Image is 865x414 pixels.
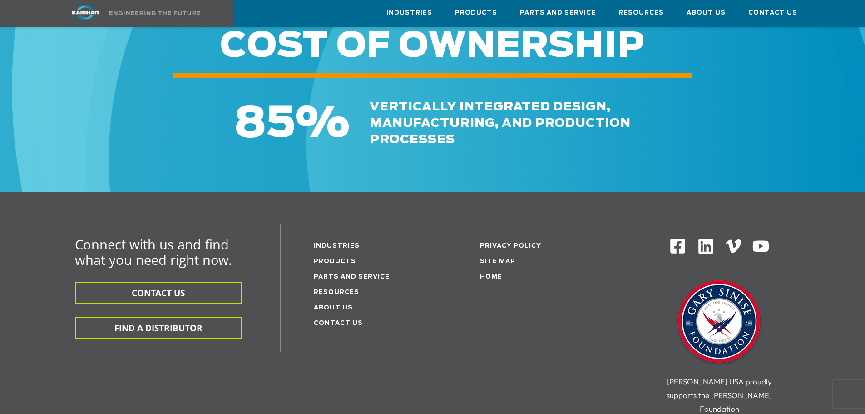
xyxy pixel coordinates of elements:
[748,8,797,18] span: Contact Us
[314,243,360,249] a: Industries
[618,0,664,25] a: Resources
[314,320,363,326] a: Contact Us
[752,238,770,255] img: Youtube
[669,238,686,254] img: Facebook
[455,0,497,25] a: Products
[75,235,232,269] span: Connect with us and find what you need right now.
[314,259,356,264] a: Products
[386,8,432,18] span: Industries
[520,8,596,18] span: Parts and Service
[674,277,765,368] img: Gary Sinise Foundation
[687,8,726,18] span: About Us
[75,317,242,339] button: FIND A DISTRIBUTOR
[314,274,390,280] a: Parts and service
[748,0,797,25] a: Contact Us
[480,274,502,280] a: Home
[687,0,726,25] a: About Us
[234,103,295,145] span: 85
[109,11,200,15] img: Engineering the future
[520,0,596,25] a: Parts and Service
[51,5,119,20] img: kaishan logo
[697,238,715,255] img: Linkedin
[667,377,772,414] span: [PERSON_NAME] USA proudly supports the [PERSON_NAME] Foundation
[295,103,350,145] span: %
[386,0,432,25] a: Industries
[480,259,515,264] a: Site Map
[370,101,631,145] span: vertically integrated design, manufacturing, and production processes
[726,239,741,253] img: Vimeo
[75,282,242,304] button: CONTACT US
[314,289,359,295] a: Resources
[618,8,664,18] span: Resources
[314,305,353,311] a: About Us
[480,243,541,249] a: Privacy Policy
[455,8,497,18] span: Products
